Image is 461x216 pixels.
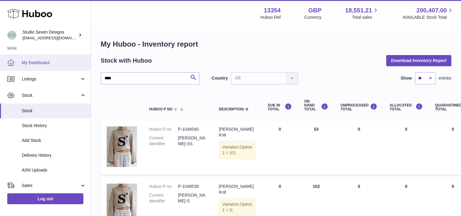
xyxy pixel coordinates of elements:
[452,184,454,189] span: 0
[298,120,334,175] td: 53
[149,135,178,147] dt: Current identifier
[22,76,80,82] span: Listings
[212,75,228,81] label: Country
[439,75,451,81] span: entries
[178,135,207,147] dd: [PERSON_NAME]-XS
[22,93,80,98] span: Stock
[107,126,137,167] img: product image
[22,60,86,66] span: My Dashboard
[334,120,383,175] td: 0
[22,183,80,188] span: Sales
[22,29,77,41] div: Studio Seven Designs
[383,120,429,175] td: 0
[222,145,252,155] span: Option 1 = XS;
[101,57,152,65] h2: Stock with Huboo
[403,6,454,20] a: 200,407.00 AVAILABLE Stock Total
[222,202,252,212] span: Option 1 = S;
[178,192,207,204] dd: [PERSON_NAME]-S
[22,167,86,173] span: ASN Uploads
[22,123,86,129] span: Stock History
[304,15,322,20] div: Currency
[219,141,256,159] div: Variation:
[178,184,207,189] dd: P-1049539
[22,108,86,114] span: Stock
[386,55,451,66] button: Download Inventory Report
[389,103,423,111] div: ALLOCATED Total
[149,192,178,204] dt: Current identifier
[219,126,256,138] div: [PERSON_NAME] Knit
[260,15,281,20] div: Huboo Ref
[7,31,16,40] img: contact.studiosevendesigns@gmail.com
[416,6,447,15] span: 200,407.00
[149,107,172,111] span: Huboo P no
[262,120,298,175] td: 0
[401,75,412,81] label: Show
[219,107,244,111] span: Description
[178,126,207,132] dd: P-1049540
[22,138,86,143] span: Add Stock
[452,127,454,132] span: 0
[149,126,178,132] dt: Huboo P no
[345,6,372,15] span: 18,551.21
[352,15,379,20] span: Total sales
[7,193,83,204] a: Log out
[340,103,377,111] div: UNPROCESSED Total
[22,152,86,158] span: Delivery History
[268,103,292,111] div: DUE IN TOTAL
[264,6,281,15] strong: 13354
[308,6,321,15] strong: GBP
[345,6,379,20] a: 18,551.21 Total sales
[304,100,328,112] div: ON HAND Total
[101,39,451,49] h1: My Huboo - Inventory report
[149,184,178,189] dt: Huboo P no
[22,35,89,40] span: [EMAIL_ADDRESS][DOMAIN_NAME]
[403,15,454,20] span: AVAILABLE Stock Total
[219,184,256,195] div: [PERSON_NAME] Knit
